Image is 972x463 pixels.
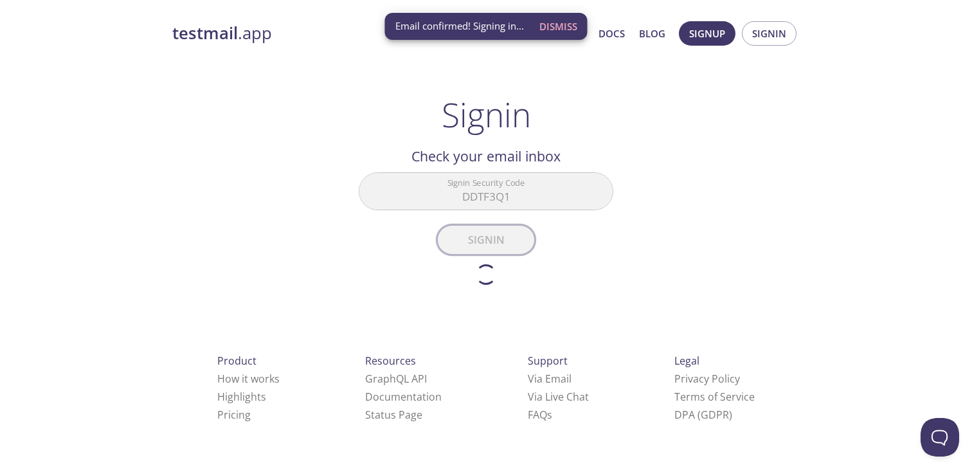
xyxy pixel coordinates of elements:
[365,354,416,368] span: Resources
[217,390,266,404] a: Highlights
[689,25,725,42] span: Signup
[359,145,613,167] h2: Check your email inbox
[742,21,797,46] button: Signin
[547,408,552,422] span: s
[365,390,442,404] a: Documentation
[528,354,568,368] span: Support
[528,372,571,386] a: Via Email
[442,95,531,134] h1: Signin
[674,390,755,404] a: Terms of Service
[539,18,577,35] span: Dismiss
[365,372,427,386] a: GraphQL API
[921,418,959,457] iframe: Help Scout Beacon - Open
[674,408,732,422] a: DPA (GDPR)
[674,354,699,368] span: Legal
[395,19,524,33] span: Email confirmed! Signing in...
[217,408,251,422] a: Pricing
[674,372,740,386] a: Privacy Policy
[528,408,552,422] a: FAQ
[534,14,582,39] button: Dismiss
[365,408,422,422] a: Status Page
[172,23,474,44] a: testmail.app
[528,390,589,404] a: Via Live Chat
[679,21,735,46] button: Signup
[598,25,625,42] a: Docs
[217,372,280,386] a: How it works
[172,22,238,44] strong: testmail
[639,25,665,42] a: Blog
[752,25,786,42] span: Signin
[217,354,256,368] span: Product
